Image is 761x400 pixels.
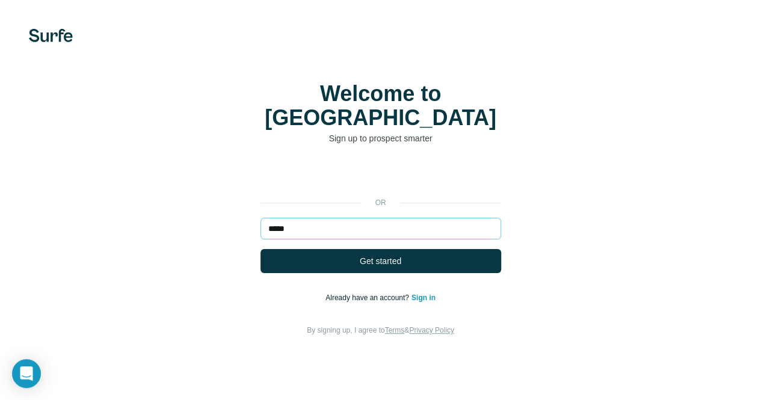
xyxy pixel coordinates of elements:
[260,82,501,130] h1: Welcome to [GEOGRAPHIC_DATA]
[307,326,454,334] span: By signing up, I agree to &
[12,359,41,388] div: Open Intercom Messenger
[260,132,501,144] p: Sign up to prospect smarter
[254,162,507,189] iframe: Sign in with Google Button
[29,29,73,42] img: Surfe's logo
[385,326,405,334] a: Terms
[360,255,401,267] span: Get started
[362,197,400,208] p: or
[409,326,454,334] a: Privacy Policy
[260,249,501,273] button: Get started
[325,294,411,302] span: Already have an account?
[411,294,436,302] a: Sign in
